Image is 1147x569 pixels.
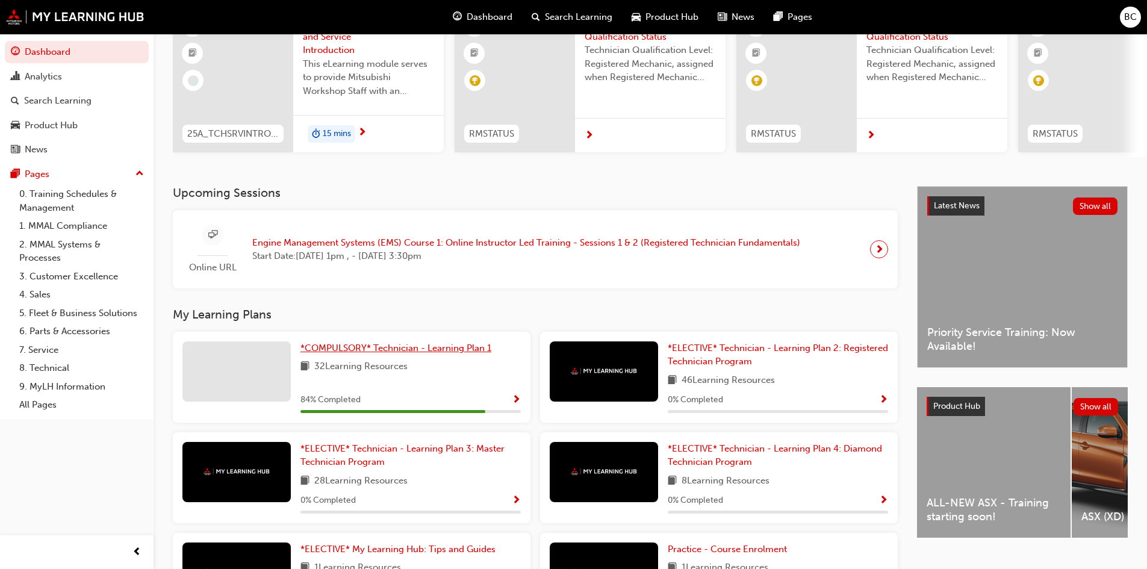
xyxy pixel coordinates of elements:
span: booktick-icon [470,46,479,61]
a: 8. Technical [14,359,149,378]
span: *ELECTIVE* My Learning Hub: Tips and Guides [300,544,496,555]
img: mmal [6,9,145,25]
span: This eLearning module serves to provide Mitsubishi Workshop Staff with an introduction to the 25M... [303,57,434,98]
span: up-icon [135,166,144,182]
span: Latest News [934,201,980,211]
a: All Pages [14,396,149,414]
span: 84 % Completed [300,393,361,407]
a: Product Hub [5,114,149,137]
span: car-icon [632,10,641,25]
span: 0 % Completed [300,494,356,508]
span: learningRecordVerb_ACHIEVE-icon [751,75,762,86]
span: Show Progress [879,496,888,506]
span: Show Progress [879,395,888,406]
a: Product HubShow all [927,397,1118,416]
div: News [25,143,48,157]
button: Show all [1074,398,1119,415]
a: 5. Fleet & Business Solutions [14,304,149,323]
span: Engine Management Systems (EMS) Course 1: Online Instructor Led Training - Sessions 1 & 2 (Regist... [252,236,800,250]
span: next-icon [585,131,594,141]
span: prev-icon [132,545,141,560]
a: 25A_TCHSRVINTRO_M25MY ASX - Technical and Service IntroductionThis eLearning module serves to pro... [173,7,444,152]
span: Pages [788,10,812,24]
h3: Upcoming Sessions [173,186,898,200]
button: BC [1120,7,1141,28]
a: car-iconProduct Hub [622,5,708,30]
div: Pages [25,167,49,181]
button: Pages [5,163,149,185]
span: RMSTATUS [751,127,796,141]
span: search-icon [11,96,19,107]
a: 0. Training Schedules & Management [14,185,149,217]
span: Dashboard [467,10,512,24]
a: *ELECTIVE* My Learning Hub: Tips and Guides [300,543,500,556]
a: 9. MyLH Information [14,378,149,396]
img: mmal [571,367,637,375]
span: Show Progress [512,496,521,506]
a: news-iconNews [708,5,764,30]
span: 46 Learning Resources [682,373,775,388]
div: Product Hub [25,119,78,132]
a: News [5,138,149,161]
span: News [732,10,754,24]
span: book-icon [300,359,309,375]
span: next-icon [866,131,875,141]
span: Search Learning [545,10,612,24]
button: Show Progress [512,493,521,508]
span: *ELECTIVE* Technician - Learning Plan 2: Registered Technician Program [668,343,888,367]
span: RMSTATUS [469,127,514,141]
span: book-icon [668,373,677,388]
span: BC [1124,10,1137,24]
span: news-icon [11,145,20,155]
span: pages-icon [774,10,783,25]
span: 15 mins [323,127,351,141]
span: guage-icon [11,47,20,58]
span: search-icon [532,10,540,25]
span: 0 % Completed [668,393,723,407]
span: Technician Qualification Level: Registered Mechanic, assigned when Registered Mechanic modules ha... [585,43,716,84]
a: RMSTATUSRegistered Mechanic Qualification StatusTechnician Qualification Level: Registered Mechan... [455,7,726,152]
span: learningRecordVerb_ACHIEVE-icon [1033,75,1044,86]
span: Product Hub [645,10,698,24]
span: Priority Service Training: Now Available! [927,326,1117,353]
a: 6. Parts & Accessories [14,322,149,341]
span: *ELECTIVE* Technician - Learning Plan 3: Master Technician Program [300,443,505,468]
a: Analytics [5,66,149,88]
a: ALL-NEW ASX - Training starting soon! [917,387,1071,538]
a: *ELECTIVE* Technician - Learning Plan 2: Registered Technician Program [668,341,888,368]
span: RMSTATUS [1033,127,1078,141]
a: Search Learning [5,90,149,112]
a: 1. MMAL Compliance [14,217,149,235]
span: learningRecordVerb_ACHIEVE-icon [470,75,480,86]
span: next-icon [875,241,884,258]
span: 25A_TCHSRVINTRO_M [187,127,279,141]
span: booktick-icon [1034,46,1042,61]
span: Online URL [182,261,243,275]
span: duration-icon [312,126,320,142]
span: booktick-icon [188,46,197,61]
a: guage-iconDashboard [443,5,522,30]
span: 25MY ASX - Technical and Service Introduction [303,16,434,57]
span: Start Date: [DATE] 1pm , - [DATE] 3:30pm [252,249,800,263]
a: Dashboard [5,41,149,63]
a: 3. Customer Excellence [14,267,149,286]
a: 4. Sales [14,285,149,304]
a: Practice - Course Enrolment [668,543,792,556]
span: Product Hub [933,401,980,411]
a: pages-iconPages [764,5,822,30]
span: 8 Learning Resources [682,474,769,489]
a: Latest NewsShow allPriority Service Training: Now Available! [917,186,1128,368]
span: *COMPULSORY* Technician - Learning Plan 1 [300,343,491,353]
div: Search Learning [24,94,92,108]
span: next-icon [358,128,367,138]
a: 7. Service [14,341,149,359]
span: pages-icon [11,169,20,180]
h3: My Learning Plans [173,308,898,322]
span: news-icon [718,10,727,25]
button: Show Progress [879,493,888,508]
span: 28 Learning Resources [314,474,408,489]
span: booktick-icon [752,46,760,61]
a: search-iconSearch Learning [522,5,622,30]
